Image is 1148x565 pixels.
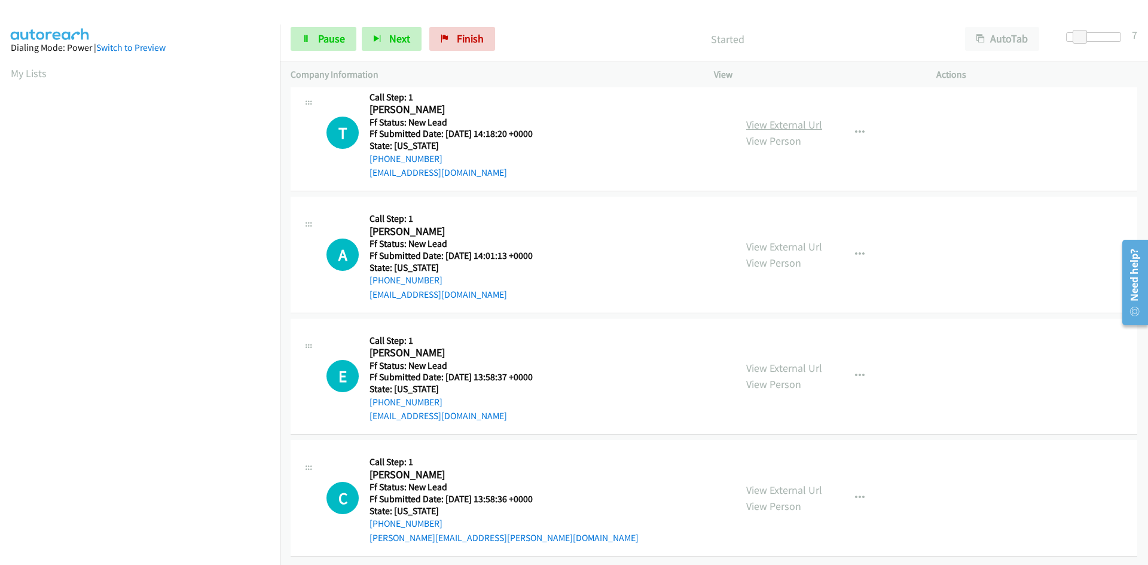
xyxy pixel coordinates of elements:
[362,27,422,51] button: Next
[291,68,692,82] p: Company Information
[746,499,801,513] a: View Person
[326,239,359,271] h1: A
[746,377,801,391] a: View Person
[389,32,410,45] span: Next
[370,167,507,178] a: [EMAIL_ADDRESS][DOMAIN_NAME]
[370,346,548,360] h2: [PERSON_NAME]
[370,481,639,493] h5: Ff Status: New Lead
[746,256,801,270] a: View Person
[370,117,548,129] h5: Ff Status: New Lead
[370,225,548,239] h2: [PERSON_NAME]
[370,153,442,164] a: [PHONE_NUMBER]
[370,238,548,250] h5: Ff Status: New Lead
[96,42,166,53] a: Switch to Preview
[326,482,359,514] div: The call is yet to be attempted
[746,361,822,375] a: View External Url
[370,213,548,225] h5: Call Step: 1
[326,360,359,392] h1: E
[11,66,47,80] a: My Lists
[370,410,507,422] a: [EMAIL_ADDRESS][DOMAIN_NAME]
[370,360,548,372] h5: Ff Status: New Lead
[326,239,359,271] div: The call is yet to be attempted
[370,289,507,300] a: [EMAIL_ADDRESS][DOMAIN_NAME]
[965,27,1039,51] button: AutoTab
[1113,235,1148,330] iframe: Resource Center
[370,456,639,468] h5: Call Step: 1
[714,68,915,82] p: View
[370,518,442,529] a: [PHONE_NUMBER]
[370,262,548,274] h5: State: [US_STATE]
[511,31,944,47] p: Started
[318,32,345,45] span: Pause
[1132,27,1137,43] div: 7
[746,240,822,254] a: View External Url
[936,68,1137,82] p: Actions
[370,250,548,262] h5: Ff Submitted Date: [DATE] 14:01:13 +0000
[370,274,442,286] a: [PHONE_NUMBER]
[370,505,639,517] h5: State: [US_STATE]
[370,468,548,482] h2: [PERSON_NAME]
[746,118,822,132] a: View External Url
[746,134,801,148] a: View Person
[746,483,822,497] a: View External Url
[370,128,548,140] h5: Ff Submitted Date: [DATE] 14:18:20 +0000
[370,91,548,103] h5: Call Step: 1
[370,396,442,408] a: [PHONE_NUMBER]
[326,117,359,149] h1: T
[370,383,548,395] h5: State: [US_STATE]
[370,493,639,505] h5: Ff Submitted Date: [DATE] 13:58:36 +0000
[370,140,548,152] h5: State: [US_STATE]
[429,27,495,51] a: Finish
[326,360,359,392] div: The call is yet to be attempted
[370,532,639,543] a: [PERSON_NAME][EMAIL_ADDRESS][PERSON_NAME][DOMAIN_NAME]
[326,482,359,514] h1: C
[370,371,548,383] h5: Ff Submitted Date: [DATE] 13:58:37 +0000
[291,27,356,51] a: Pause
[457,32,484,45] span: Finish
[370,335,548,347] h5: Call Step: 1
[11,41,269,55] div: Dialing Mode: Power |
[370,103,548,117] h2: [PERSON_NAME]
[326,117,359,149] div: The call is yet to be attempted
